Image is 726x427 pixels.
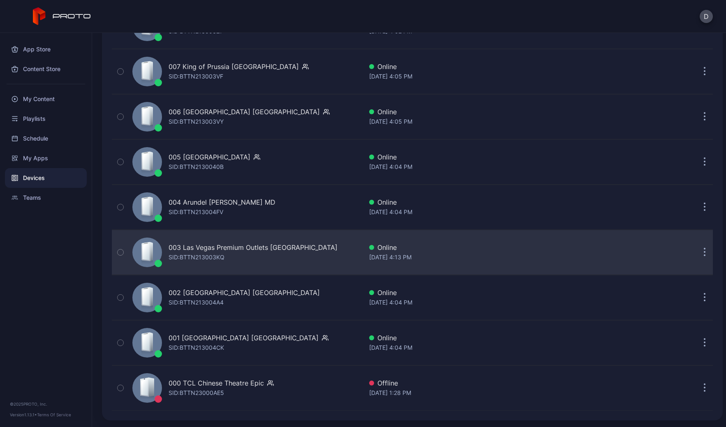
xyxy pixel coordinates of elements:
div: [DATE] 4:05 PM [369,72,609,81]
div: SID: BTTN213003VY [169,117,224,127]
div: [DATE] 1:28 PM [369,388,609,398]
div: 005 [GEOGRAPHIC_DATA] [169,152,250,162]
a: My Content [5,89,87,109]
div: SID: BTTN213004A4 [169,298,224,307]
a: Terms Of Service [37,412,71,417]
div: Online [369,197,609,207]
div: 004 Arundel [PERSON_NAME] MD [169,197,275,207]
div: 006 [GEOGRAPHIC_DATA] [GEOGRAPHIC_DATA] [169,107,320,117]
span: Version 1.13.1 • [10,412,37,417]
div: Online [369,62,609,72]
div: 003 Las Vegas Premium Outlets [GEOGRAPHIC_DATA] [169,242,338,252]
a: Content Store [5,59,87,79]
div: 001 [GEOGRAPHIC_DATA] [GEOGRAPHIC_DATA] [169,333,319,343]
div: [DATE] 4:04 PM [369,162,609,172]
a: Teams [5,188,87,208]
a: My Apps [5,148,87,168]
div: SID: BTTN213003VF [169,72,223,81]
a: App Store [5,39,87,59]
div: 007 King of Prussia [GEOGRAPHIC_DATA] [169,62,299,72]
div: Online [369,152,609,162]
div: Online [369,333,609,343]
div: SID: BTTN213004CK [169,343,224,353]
a: Devices [5,168,87,188]
div: [DATE] 4:04 PM [369,343,609,353]
div: [DATE] 4:04 PM [369,298,609,307]
div: [DATE] 4:04 PM [369,207,609,217]
div: Online [369,242,609,252]
div: SID: BTTN2130040B [169,162,224,172]
div: SID: BTTN213003KQ [169,252,224,262]
div: SID: BTTN23000AE5 [169,388,224,398]
div: 000 TCL Chinese Theatre Epic [169,378,264,388]
button: D [700,10,713,23]
div: [DATE] 4:13 PM [369,252,609,262]
div: 002 [GEOGRAPHIC_DATA] [GEOGRAPHIC_DATA] [169,288,320,298]
div: SID: BTTN213004FV [169,207,223,217]
div: [DATE] 4:05 PM [369,117,609,127]
a: Playlists [5,109,87,129]
a: Schedule [5,129,87,148]
div: Online [369,107,609,117]
div: Offline [369,378,609,388]
div: Online [369,288,609,298]
div: © 2025 PROTO, Inc. [10,401,82,407]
